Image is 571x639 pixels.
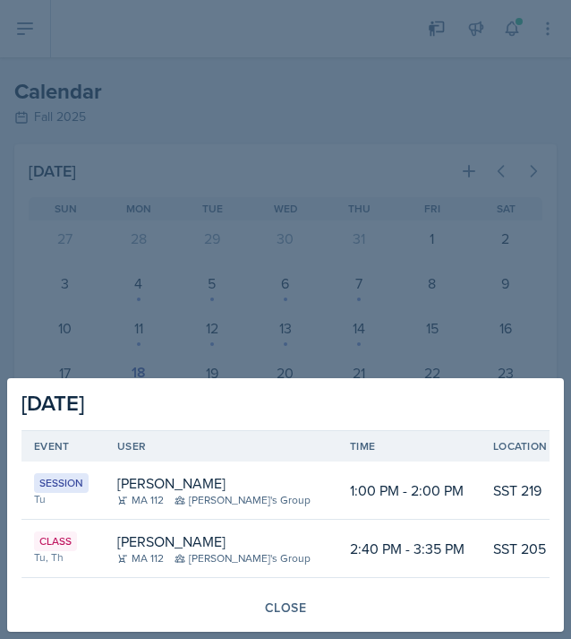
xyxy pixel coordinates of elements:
td: SST 205 [479,520,561,577]
th: User [103,431,336,462]
th: Event [20,431,103,462]
div: [PERSON_NAME] [117,531,226,552]
div: [DATE] [21,387,550,419]
td: SST 219 [479,462,561,520]
div: MA 112 [117,492,164,508]
th: Location [479,431,561,462]
td: 1:00 PM - 2:00 PM [336,462,479,520]
div: Tu [34,491,89,507]
button: Close [21,592,550,623]
div: Session [34,473,89,493]
div: [PERSON_NAME]'s Group [175,492,311,508]
div: MA 112 [117,550,164,566]
div: Close [265,600,306,615]
th: Time [336,431,479,462]
div: Class [34,531,77,551]
div: [PERSON_NAME] [117,472,226,494]
td: 2:40 PM - 3:35 PM [336,520,479,577]
div: Tu, Th [34,549,89,566]
div: [PERSON_NAME]'s Group [175,550,311,566]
